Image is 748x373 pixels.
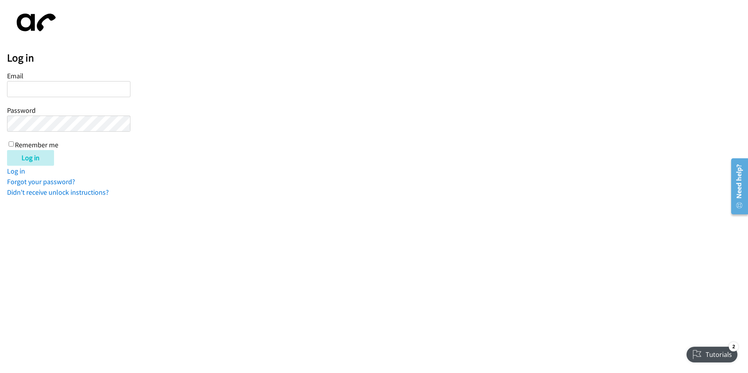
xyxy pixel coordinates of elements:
h2: Log in [7,51,748,65]
iframe: Resource Center [725,155,748,217]
img: aphone-8a226864a2ddd6a5e75d1ebefc011f4aa8f32683c2d82f3fb0802fe031f96514.svg [7,7,62,38]
a: Log in [7,167,25,176]
a: Didn't receive unlock instructions? [7,188,109,197]
a: Forgot your password? [7,177,75,186]
iframe: Checklist [682,339,742,367]
label: Email [7,71,23,80]
label: Password [7,106,36,115]
label: Remember me [15,140,58,149]
input: Log in [7,150,54,166]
